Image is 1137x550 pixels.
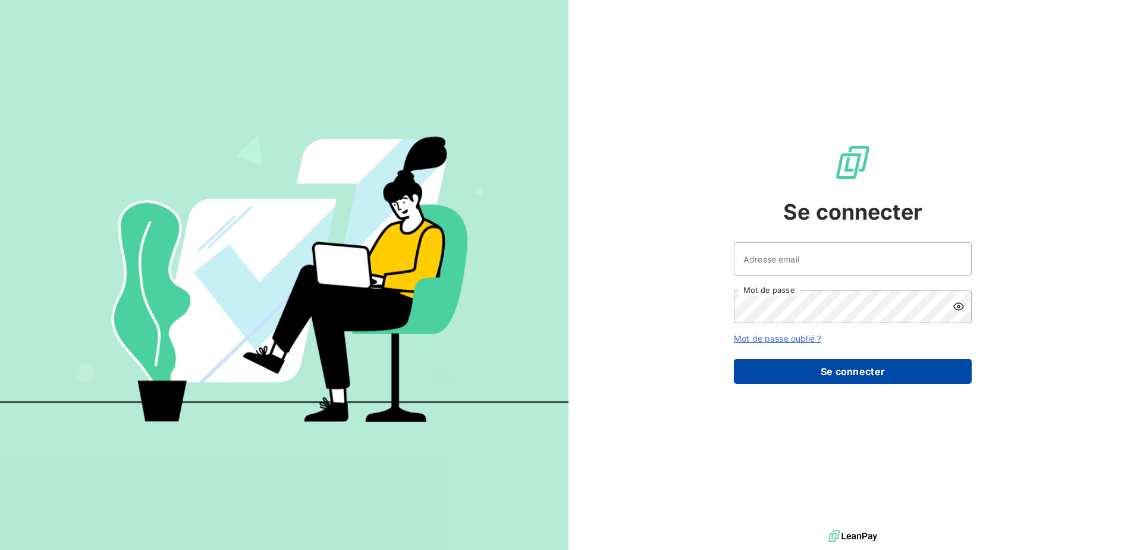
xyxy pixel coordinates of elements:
[834,143,872,182] img: Logo LeanPay
[828,527,877,545] img: logo
[783,196,922,228] span: Se connecter
[734,242,972,276] input: placeholder
[734,359,972,384] button: Se connecter
[734,333,821,343] a: Mot de passe oublié ?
